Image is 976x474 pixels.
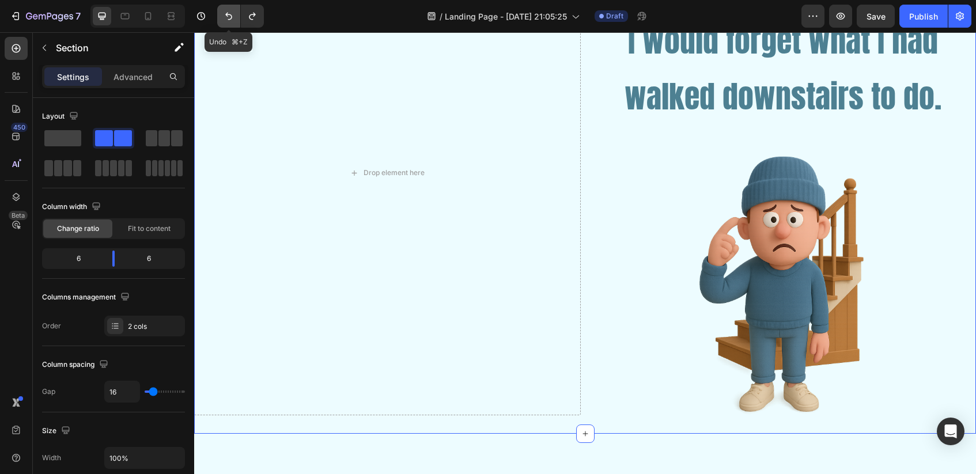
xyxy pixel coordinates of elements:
div: Columns management [42,290,132,305]
img: gempages_581112007906820616-1023cc2a-974e-411b-9b5f-8c50a73532e7.png [492,93,685,383]
button: Publish [899,5,948,28]
div: Column spacing [42,357,111,373]
div: Width [42,453,61,463]
div: Open Intercom Messenger [937,418,964,445]
div: Undo/Redo [217,5,264,28]
span: Fit to content [128,223,171,234]
div: Column width [42,199,103,215]
div: 6 [124,251,183,267]
button: Save [857,5,895,28]
span: Save [867,12,886,21]
span: Landing Page - [DATE] 21:05:25 [445,10,567,22]
div: Gap [42,386,55,397]
p: Section [56,41,150,55]
p: 7 [75,9,81,23]
input: Auto [105,381,139,402]
div: Order [42,321,61,331]
span: Change ratio [57,223,99,234]
div: Layout [42,109,81,124]
div: Publish [909,10,938,22]
div: Beta [9,211,28,220]
iframe: To enrich screen reader interactions, please activate Accessibility in Grammarly extension settings [194,32,976,474]
div: 6 [44,251,103,267]
div: Size [42,423,73,439]
p: Settings [57,71,89,83]
div: 2 cols [128,321,182,332]
input: Auto [105,448,184,468]
span: Draft [606,11,623,21]
span: / [440,10,442,22]
div: 450 [11,123,28,132]
button: 7 [5,5,86,28]
p: Advanced [114,71,153,83]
